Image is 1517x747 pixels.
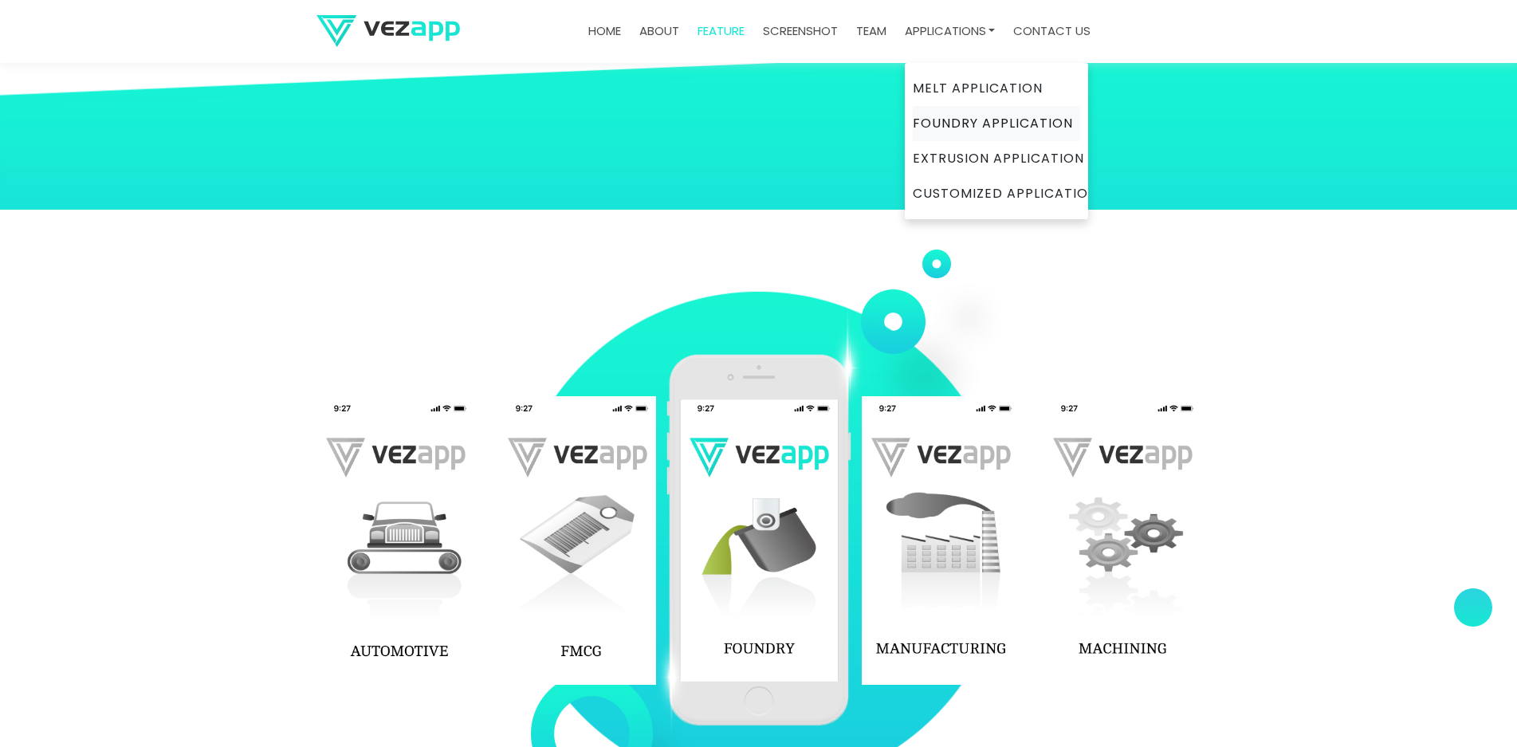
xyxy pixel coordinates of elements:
a: contact us [1007,16,1097,47]
img: app [316,396,474,684]
a: team [850,16,893,47]
img: app [498,396,656,684]
img: app [1043,396,1201,684]
div: Applications [905,63,1088,219]
img: feature-circle-two [922,250,1003,352]
a: Customized Application [913,176,1080,211]
img: screenshot-mob [666,354,852,727]
img: app [862,396,1020,684]
a: Applications [898,16,1002,47]
img: logo [316,15,460,47]
a: Home [582,16,627,47]
a: Extrusion Application [913,141,1080,176]
a: about [633,16,686,47]
a: screenshot [757,16,844,47]
a: Foundry Application [913,106,1080,141]
a: feature [691,16,751,47]
a: Melt Application [913,71,1080,106]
